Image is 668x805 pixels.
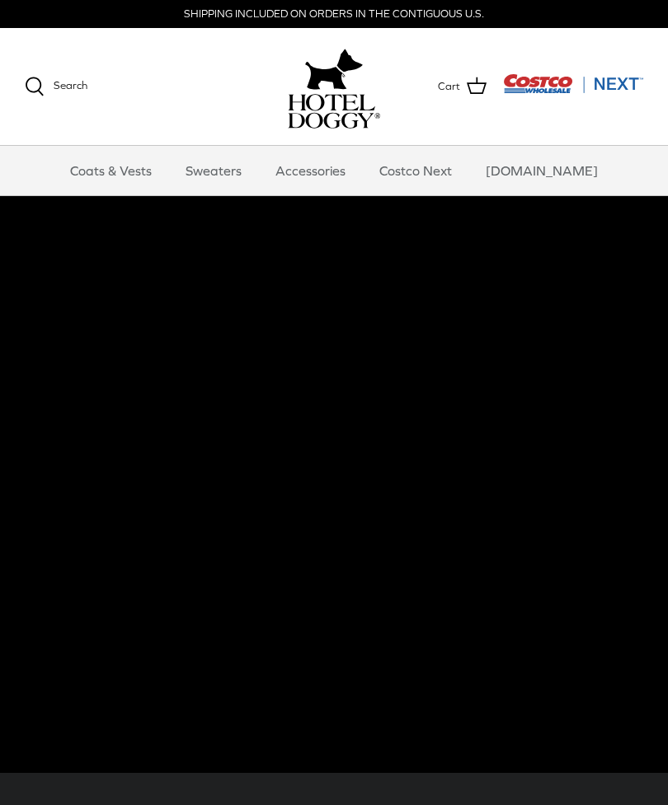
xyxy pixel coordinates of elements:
[438,78,460,96] span: Cart
[503,84,643,96] a: Visit Costco Next
[305,44,363,94] img: hoteldoggy.com
[54,79,87,91] span: Search
[503,73,643,94] img: Costco Next
[25,77,87,96] a: Search
[288,44,380,129] a: hoteldoggy.com hoteldoggycom
[55,146,167,195] a: Coats & Vests
[365,146,467,195] a: Costco Next
[261,146,360,195] a: Accessories
[438,76,487,97] a: Cart
[288,94,380,129] img: hoteldoggycom
[171,146,256,195] a: Sweaters
[471,146,613,195] a: [DOMAIN_NAME]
